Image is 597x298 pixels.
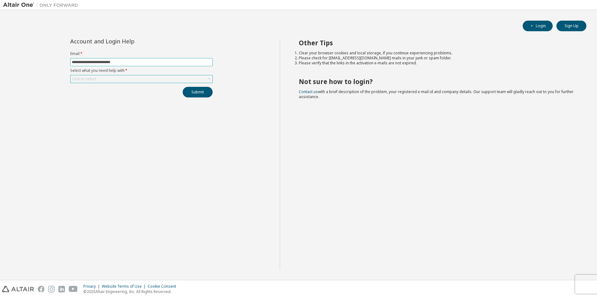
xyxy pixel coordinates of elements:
img: altair_logo.svg [2,286,34,292]
img: linkedin.svg [58,286,65,292]
img: facebook.svg [38,286,44,292]
div: Account and Login Help [70,39,184,44]
h2: Not sure how to login? [299,77,575,86]
div: Website Terms of Use [102,284,148,289]
li: Please verify that the links in the activation e-mails are not expired. [299,61,575,66]
li: Please check for [EMAIL_ADDRESS][DOMAIN_NAME] mails in your junk or spam folder. [299,56,575,61]
h2: Other Tips [299,39,575,47]
a: Contact us [299,89,318,94]
label: Email [70,51,213,56]
li: Clear your browser cookies and local storage, if you continue experiencing problems. [299,51,575,56]
button: Login [523,21,553,31]
img: instagram.svg [48,286,55,292]
div: Click to select [71,75,212,83]
img: youtube.svg [69,286,78,292]
label: Select what you need help with [70,68,213,73]
div: Cookie Consent [148,284,180,289]
button: Submit [183,87,213,97]
button: Sign Up [556,21,586,31]
p: © 2025 Altair Engineering, Inc. All Rights Reserved. [83,289,180,294]
img: Altair One [3,2,81,8]
div: Privacy [83,284,102,289]
div: Click to select [72,77,96,82]
span: with a brief description of the problem, your registered e-mail id and company details. Our suppo... [299,89,574,99]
